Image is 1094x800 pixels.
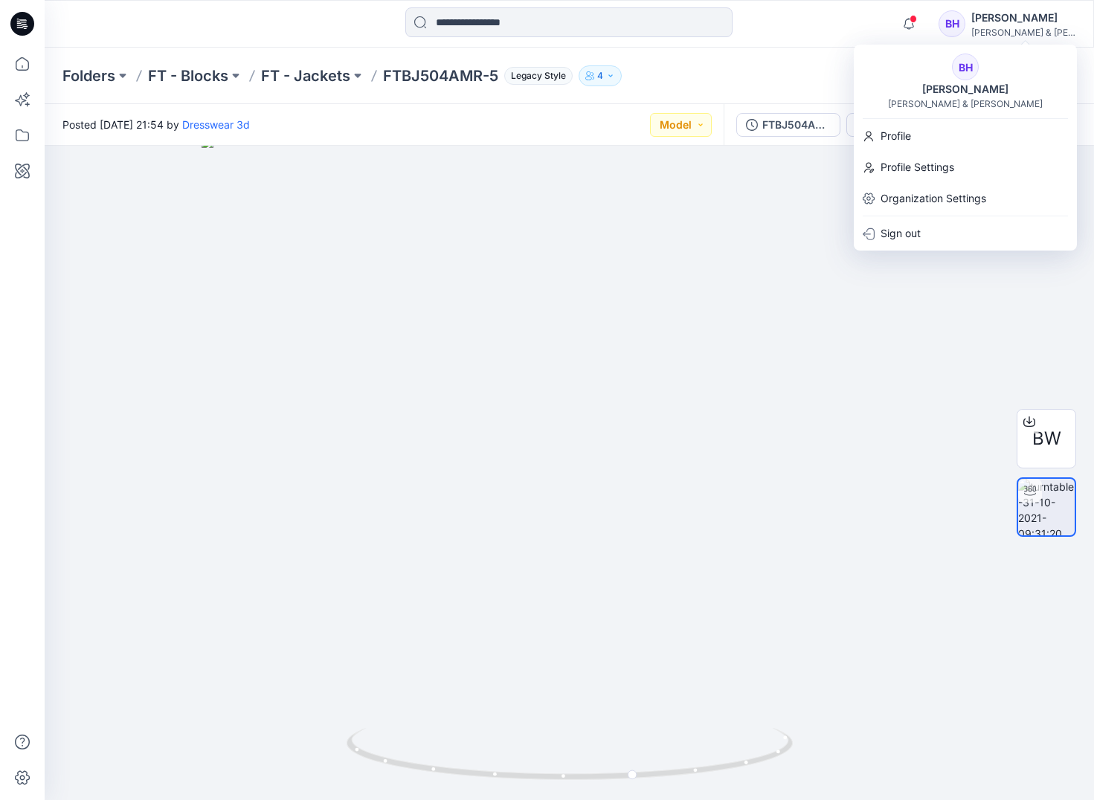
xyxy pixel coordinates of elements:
[888,98,1043,109] div: [PERSON_NAME] & [PERSON_NAME]
[762,117,831,133] div: FTBJ504AMR-5
[148,65,228,86] a: FT - Blocks
[854,153,1077,181] a: Profile Settings
[504,67,573,85] span: Legacy Style
[971,27,1075,38] div: [PERSON_NAME] & [PERSON_NAME]
[62,117,250,132] span: Posted [DATE] 21:54 by
[736,113,840,137] button: FTBJ504AMR-5
[1032,425,1061,452] span: BW
[881,153,954,181] p: Profile Settings
[881,219,921,248] p: Sign out
[261,65,350,86] a: FT - Jackets
[1018,479,1075,535] img: turntable-31-10-2021-09:31:20
[881,184,986,213] p: Organization Settings
[498,65,573,86] button: Legacy Style
[854,122,1077,150] a: Profile
[846,113,939,137] button: Colorway 1
[383,65,498,86] p: FTBJ504AMR-5
[579,65,622,86] button: 4
[182,118,250,131] a: Dresswear 3d
[952,54,979,80] div: BH
[62,65,115,86] a: Folders
[939,10,965,37] div: BH
[881,122,911,150] p: Profile
[913,80,1017,98] div: [PERSON_NAME]
[971,9,1075,27] div: [PERSON_NAME]
[202,136,937,800] img: eyJhbGciOiJIUzI1NiIsImtpZCI6IjAiLCJzbHQiOiJzZXMiLCJ0eXAiOiJKV1QifQ.eyJkYXRhIjp7InR5cGUiOiJzdG9yYW...
[597,68,603,84] p: 4
[854,184,1077,213] a: Organization Settings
